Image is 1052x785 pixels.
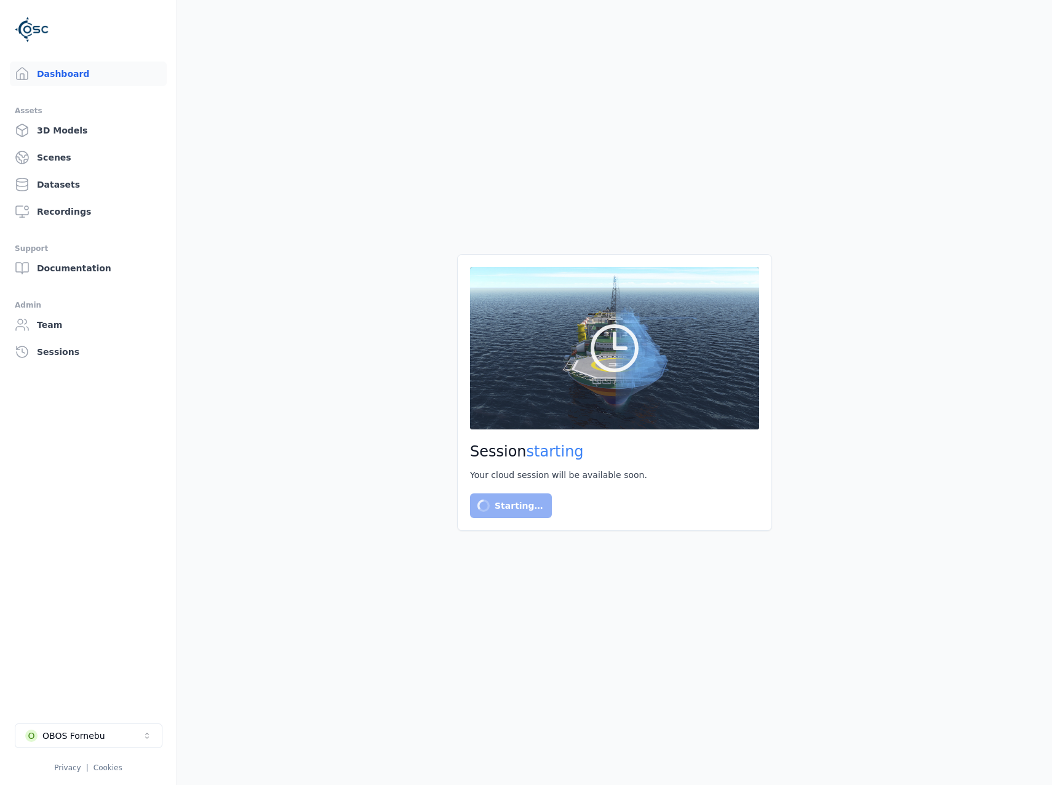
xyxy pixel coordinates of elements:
span: starting [527,443,584,460]
div: Admin [15,298,162,313]
a: 3D Models [10,118,167,143]
a: Scenes [10,145,167,170]
div: Your cloud session will be available soon. [470,469,759,481]
span: | [86,763,89,772]
a: Cookies [94,763,122,772]
div: Support [15,241,162,256]
div: O [25,730,38,742]
a: Recordings [10,199,167,224]
a: Sessions [10,340,167,364]
a: Documentation [10,256,167,281]
a: Privacy [54,763,81,772]
img: Logo [15,12,49,47]
a: Team [10,313,167,337]
button: Select a workspace [15,723,162,748]
a: Dashboard [10,62,167,86]
h2: Session [470,442,759,461]
div: OBOS Fornebu [42,730,105,742]
div: Assets [15,103,162,118]
a: Datasets [10,172,167,197]
button: Starting… [470,493,552,518]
